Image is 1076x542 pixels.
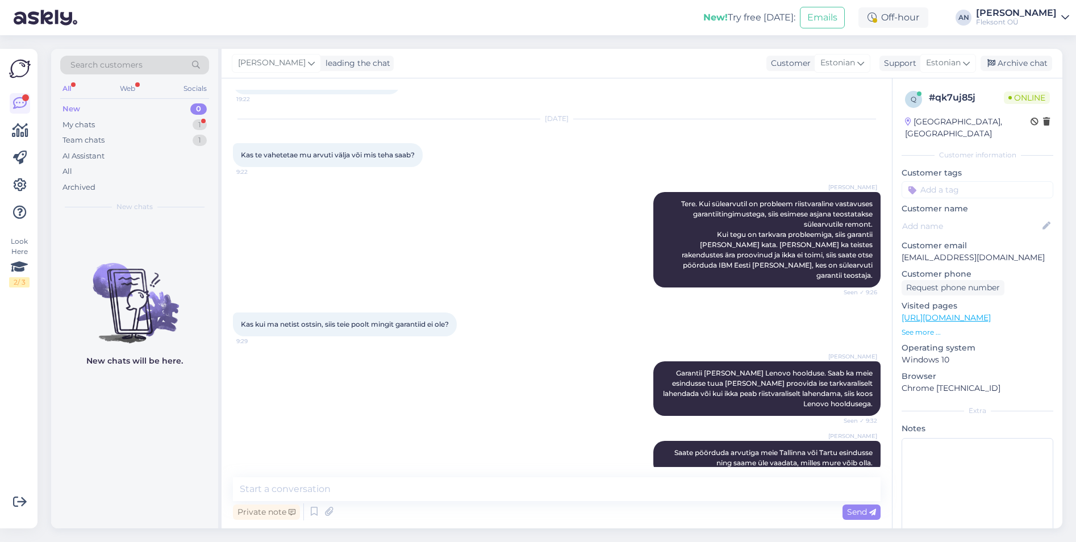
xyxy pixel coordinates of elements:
span: q [911,95,916,103]
div: Off-hour [858,7,928,28]
div: Customer information [902,150,1053,160]
span: Kas kui ma netist ostsin, siis teie poolt mingit garantiid ei ole? [241,320,449,328]
div: All [60,81,73,96]
input: Add name [902,220,1040,232]
span: [PERSON_NAME] [828,432,877,440]
div: Look Here [9,236,30,287]
span: Kas te vahetetae mu arvuti välja või mis teha saab? [241,151,415,159]
div: My chats [62,119,95,131]
p: Chrome [TECHNICAL_ID] [902,382,1053,394]
span: Send [847,507,876,517]
p: Browser [902,370,1053,382]
div: # qk7uj85j [929,91,1004,105]
div: 0 [190,103,207,115]
div: Team chats [62,135,105,146]
p: Visited pages [902,300,1053,312]
span: Estonian [820,57,855,69]
div: [PERSON_NAME] [976,9,1057,18]
img: Askly Logo [9,58,31,80]
div: Support [879,57,916,69]
div: [DATE] [233,114,881,124]
span: Tere. Kui sülearvutil on probleem riistvaraline vastavuses garantiitingimustega, siis esimese asj... [681,199,874,280]
div: New [62,103,80,115]
p: New chats will be here. [86,355,183,367]
p: Customer tags [902,167,1053,179]
span: 19:22 [236,95,279,103]
a: [URL][DOMAIN_NAME] [902,312,991,323]
div: [GEOGRAPHIC_DATA], [GEOGRAPHIC_DATA] [905,116,1031,140]
span: Seen ✓ 9:32 [835,416,877,425]
div: 1 [193,119,207,131]
div: Try free [DATE]: [703,11,795,24]
div: Socials [181,81,209,96]
div: Extra [902,406,1053,416]
div: All [62,166,72,177]
div: AI Assistant [62,151,105,162]
p: [EMAIL_ADDRESS][DOMAIN_NAME] [902,252,1053,264]
span: Search customers [70,59,143,71]
p: Customer email [902,240,1053,252]
p: Windows 10 [902,354,1053,366]
div: 2 / 3 [9,277,30,287]
span: Estonian [926,57,961,69]
div: Archive chat [981,56,1052,71]
p: See more ... [902,327,1053,337]
span: Online [1004,91,1050,104]
span: Saate pöörduda arvutiga meie Tallinna või Tartu esindusse ning saame üle vaadata, milles mure või... [674,448,874,467]
p: Operating system [902,342,1053,354]
span: [PERSON_NAME] [238,57,306,69]
span: New chats [116,202,153,212]
b: New! [703,12,728,23]
div: Private note [233,505,300,520]
div: leading the chat [321,57,390,69]
p: Customer name [902,203,1053,215]
div: Request phone number [902,280,1004,295]
span: 9:29 [236,337,279,345]
span: Seen ✓ 9:26 [835,288,877,297]
div: Fleksont OÜ [976,18,1057,27]
span: [PERSON_NAME] [828,183,877,191]
span: Garantii [PERSON_NAME] Lenovo hoolduse. Saab ka meie esindusse tuua [PERSON_NAME] proovida ise ta... [663,369,874,408]
div: Web [118,81,137,96]
div: Customer [766,57,811,69]
img: No chats [51,243,218,345]
div: 1 [193,135,207,146]
p: Notes [902,423,1053,435]
span: [PERSON_NAME] [828,352,877,361]
input: Add a tag [902,181,1053,198]
div: AN [956,10,971,26]
span: 9:22 [236,168,279,176]
button: Emails [800,7,845,28]
a: [PERSON_NAME]Fleksont OÜ [976,9,1069,27]
div: Archived [62,182,95,193]
p: Customer phone [902,268,1053,280]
